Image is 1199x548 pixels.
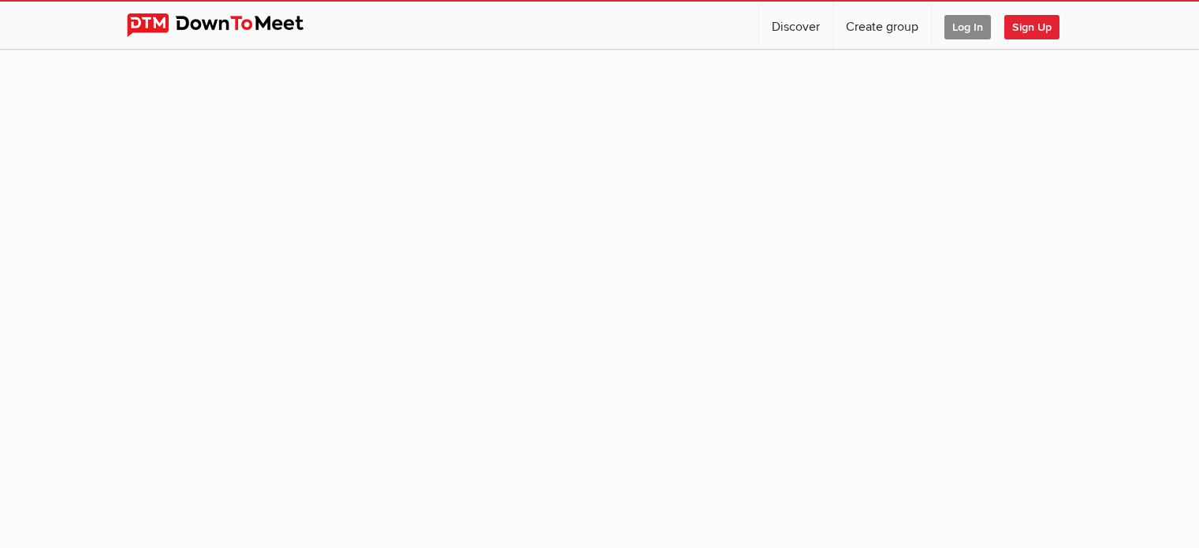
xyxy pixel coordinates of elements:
[944,15,991,39] span: Log In
[127,13,328,37] img: DownToMeet
[759,2,832,49] a: Discover
[833,2,931,49] a: Create group
[1004,2,1072,49] a: Sign Up
[932,2,1004,49] a: Log In
[1004,15,1059,39] span: Sign Up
